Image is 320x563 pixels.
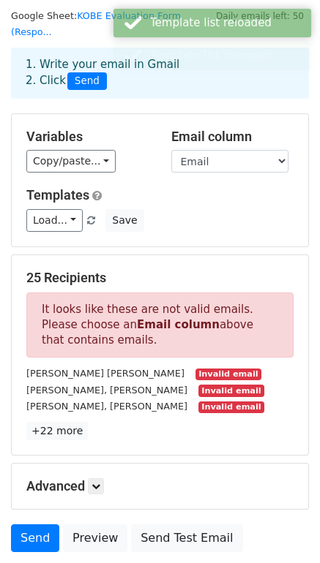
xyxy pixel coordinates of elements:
a: KOBE Evaluation Form (Respo... [11,10,181,38]
small: [PERSON_NAME], [PERSON_NAME] [26,401,187,412]
small: [PERSON_NAME] [PERSON_NAME] [26,368,185,379]
a: Templates [26,187,89,203]
small: Invalid email [198,401,264,414]
p: It looks like these are not valid emails. Please choose an above that contains emails. [26,292,294,358]
h5: Email column [171,129,294,145]
small: Invalid email [198,385,264,397]
div: Template list reloaded [150,15,305,31]
div: 1. Write your email in Gmail 2. Click [15,56,305,90]
button: Save [105,209,144,232]
small: Google Sheet: [11,10,181,38]
h5: 25 Recipients [26,270,294,286]
div: Template list reloaded [150,48,305,64]
a: Preview [63,524,127,552]
small: [PERSON_NAME], [PERSON_NAME] [26,385,187,396]
h5: Variables [26,129,149,145]
a: Send [11,524,59,552]
small: Invalid email [196,369,261,381]
iframe: Chat Widget [247,493,320,563]
span: Send [67,72,107,90]
strong: Email column [137,318,220,331]
a: Copy/paste... [26,150,116,173]
a: Load... [26,209,83,232]
span: Daily emails left: 50 [211,8,309,24]
a: Send Test Email [131,524,242,552]
h5: Advanced [26,478,294,494]
a: +22 more [26,422,88,440]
